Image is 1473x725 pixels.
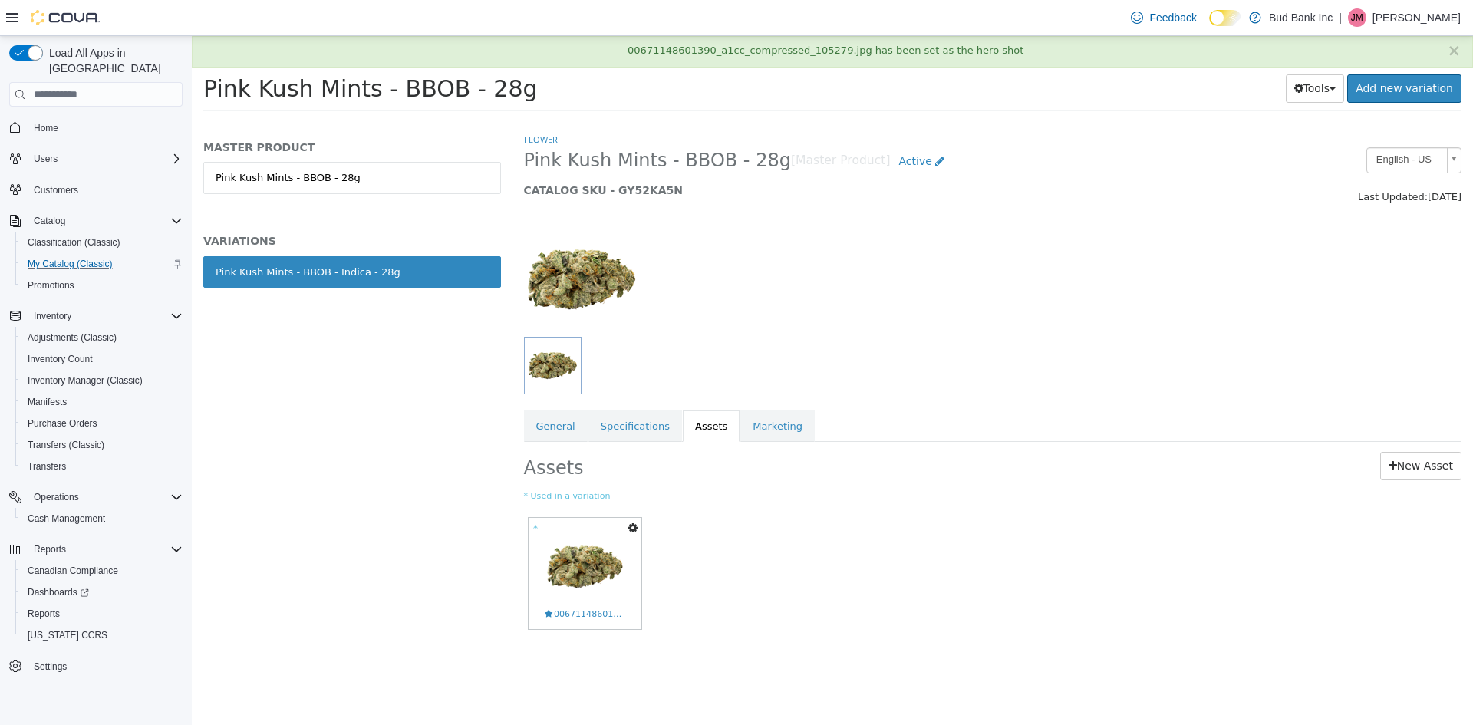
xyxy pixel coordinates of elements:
[28,608,60,620] span: Reports
[15,434,189,456] button: Transfers (Classic)
[28,307,77,325] button: Inventory
[15,232,189,253] button: Classification (Classic)
[28,396,67,408] span: Manifests
[3,148,189,170] button: Users
[1175,111,1270,137] a: English - US
[1255,7,1269,23] button: ×
[21,414,104,433] a: Purchase Orders
[12,126,309,158] a: Pink Kush Mints - BBOB - 28g
[34,543,66,555] span: Reports
[28,629,107,641] span: [US_STATE] CCRS
[28,150,183,168] span: Users
[24,229,209,244] div: Pink Kush Mints - BBOB - Indica - 28g
[34,661,67,673] span: Settings
[28,307,183,325] span: Inventory
[21,457,183,476] span: Transfers
[21,255,183,273] span: My Catalog (Classic)
[21,605,183,623] span: Reports
[15,370,189,391] button: Inventory Manager (Classic)
[21,350,183,368] span: Inventory Count
[1166,155,1236,166] span: Last Updated:
[337,482,450,593] a: 00671148601390_a1cc_compressed_105279.jpg00671148601390_a1cc_compressed_105279.jpg
[1188,416,1270,444] a: New Asset
[34,184,78,196] span: Customers
[707,119,740,131] span: Active
[21,350,99,368] a: Inventory Count
[332,186,447,301] img: 150
[28,180,183,199] span: Customers
[21,371,149,390] a: Inventory Manager (Classic)
[28,540,72,559] button: Reports
[1269,8,1333,27] p: Bud Bank Inc
[28,353,93,365] span: Inventory Count
[21,255,119,273] a: My Catalog (Classic)
[15,582,189,603] a: Dashboards
[1372,8,1461,27] p: [PERSON_NAME]
[21,328,123,347] a: Adjustments (Classic)
[353,490,433,571] img: 00671148601390_a1cc_compressed_105279.jpg
[28,117,183,137] span: Home
[34,153,58,165] span: Users
[3,486,189,508] button: Operations
[21,583,95,601] a: Dashboards
[28,150,64,168] button: Users
[28,119,64,137] a: Home
[1149,10,1196,25] span: Feedback
[28,460,66,473] span: Transfers
[43,45,183,76] span: Load All Apps in [GEOGRAPHIC_DATA]
[332,113,599,137] span: Pink Kush Mints - BBOB - 28g
[491,374,548,407] a: Assets
[15,624,189,646] button: [US_STATE] CCRS
[1209,26,1210,27] span: Dark Mode
[549,374,623,407] a: Marketing
[28,512,105,525] span: Cash Management
[34,215,65,227] span: Catalog
[21,371,183,390] span: Inventory Manager (Classic)
[3,210,189,232] button: Catalog
[21,457,72,476] a: Transfers
[28,212,183,230] span: Catalog
[28,236,120,249] span: Classification (Classic)
[28,488,183,506] span: Operations
[1175,112,1249,136] span: English - US
[28,540,183,559] span: Reports
[15,413,189,434] button: Purchase Orders
[15,603,189,624] button: Reports
[15,508,189,529] button: Cash Management
[599,119,699,131] small: [Master Product]
[3,116,189,138] button: Home
[28,657,183,676] span: Settings
[1348,8,1366,27] div: Jade Marlatt
[28,331,117,344] span: Adjustments (Classic)
[15,275,189,296] button: Promotions
[21,626,183,644] span: Washington CCRS
[15,327,189,348] button: Adjustments (Classic)
[21,509,111,528] a: Cash Management
[21,233,183,252] span: Classification (Classic)
[21,328,183,347] span: Adjustments (Classic)
[15,348,189,370] button: Inventory Count
[21,509,183,528] span: Cash Management
[21,562,183,580] span: Canadian Compliance
[28,279,74,292] span: Promotions
[332,416,704,444] h2: Assets
[12,104,309,118] h5: MASTER PRODUCT
[332,97,366,109] a: Flower
[332,454,1270,467] small: * Used in a variation
[28,181,84,199] a: Customers
[332,374,396,407] a: General
[1351,8,1363,27] span: JM
[15,560,189,582] button: Canadian Compliance
[332,147,1030,161] h5: CATALOG SKU - GY52KA5N
[21,562,124,580] a: Canadian Compliance
[12,39,346,66] span: Pink Kush Mints - BBOB - 28g
[34,491,79,503] span: Operations
[34,122,58,134] span: Home
[31,10,100,25] img: Cova
[21,276,81,295] a: Promotions
[12,198,309,212] h5: VARIATIONS
[28,212,71,230] button: Catalog
[21,583,183,601] span: Dashboards
[3,179,189,201] button: Customers
[28,586,89,598] span: Dashboards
